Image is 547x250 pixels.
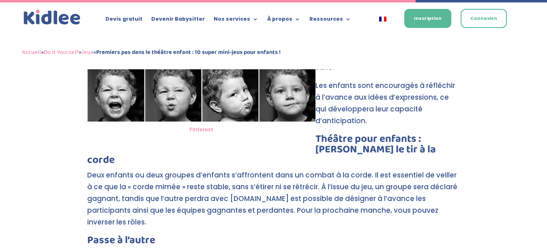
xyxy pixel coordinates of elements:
a: Devenir Babysitter [151,16,205,25]
span: » » » [22,47,281,57]
a: À propos [267,16,300,25]
a: Kidlee Logo [22,8,82,27]
a: Jeux [82,47,93,57]
h3: Théâtre pour enfants : [PERSON_NAME] le tir à la corde [87,134,460,169]
a: Pinterest [189,126,213,133]
a: Nos services [214,16,258,25]
a: Accueil [22,47,41,57]
a: Do It Yourself [44,47,79,57]
h3: Passe à l’autre [87,235,460,250]
img: Français [379,17,386,21]
strong: Premiers pas dans le théâtre enfant : 10 super mini-jeux pour enfants ! [96,47,281,57]
a: Connexion [461,9,507,28]
a: Ressources [309,16,351,25]
a: Devis gratuit [105,16,142,25]
a: Inscription [404,9,451,28]
img: logo_kidlee_bleu [22,8,82,27]
p: Deux enfants ou deux groupes d’enfants s’affrontent dans un combat à la corde. Il est essentiel d... [87,169,460,235]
